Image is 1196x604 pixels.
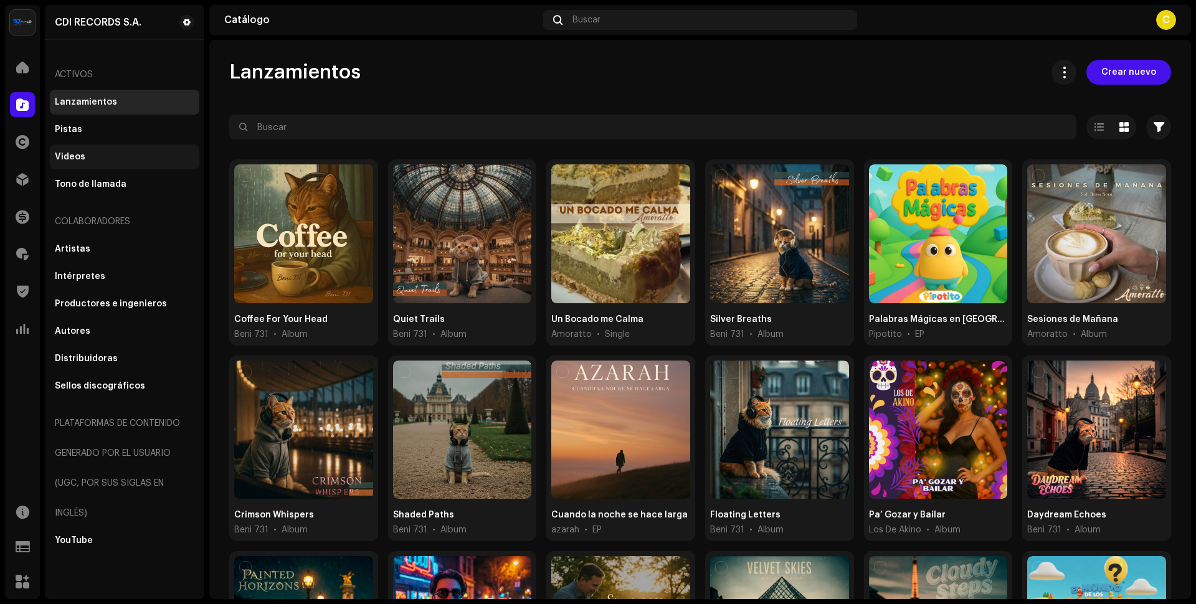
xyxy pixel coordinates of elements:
div: Quiet Trails [393,313,445,326]
re-m-nav-item: Pistas [50,117,199,142]
div: Artistas [55,244,90,254]
span: Los De Akino [869,524,921,536]
div: Floating Letters [710,509,781,521]
div: C [1156,10,1176,30]
re-m-nav-item: YouTube [50,528,199,553]
span: Amoratto [551,328,592,341]
span: Lanzamientos [229,60,361,85]
div: Album [282,328,308,341]
span: • [432,328,435,341]
div: Album [1081,328,1107,341]
div: Album [440,524,467,536]
span: Beni 731 [1027,524,1061,536]
span: Amoratto [1027,328,1068,341]
span: • [597,328,600,341]
div: Album [282,524,308,536]
div: YouTube [55,536,93,545]
div: Album [757,328,784,341]
span: Beni 731 [393,328,427,341]
span: Beni 731 [234,328,268,341]
span: • [749,524,752,536]
re-m-nav-item: Lanzamientos [50,90,199,115]
span: • [273,328,277,341]
div: Un Bocado me Calma [551,313,643,326]
re-m-nav-item: Artistas [50,237,199,262]
div: Album [757,524,784,536]
div: Silver Breaths [710,313,772,326]
div: Distribuidoras [55,354,118,364]
span: • [1066,524,1070,536]
span: Beni 731 [710,328,744,341]
div: EP [592,524,602,536]
div: Sellos discográficos [55,381,145,391]
div: Shaded Paths [393,509,454,521]
span: Buscar [572,15,600,25]
span: • [926,524,929,536]
span: Crear nuevo [1101,60,1156,85]
span: Beni 731 [710,524,744,536]
div: Album [1075,524,1101,536]
div: CDI RECORDS S.A. [55,17,141,27]
span: • [749,328,752,341]
re-m-nav-item: Distribuidoras [50,346,199,371]
div: Sesiones de Mañana [1027,313,1118,326]
div: Tono de llamada [55,179,126,189]
span: azarah [551,524,579,536]
div: Single [605,328,630,341]
re-m-nav-item: Autores [50,319,199,344]
input: Buscar [229,115,1076,139]
div: Album [440,328,467,341]
re-m-nav-item: Productores e ingenieros [50,291,199,316]
div: Intérpretes [55,271,105,281]
div: Coffee For Your Head [234,313,328,326]
re-a-nav-header: Activos [50,60,199,90]
div: Crimson Whispers [234,509,314,521]
div: Pistas [55,125,82,134]
span: Pipotito [869,328,902,341]
span: • [1073,328,1076,341]
span: Beni 731 [234,524,268,536]
button: Crear nuevo [1086,60,1171,85]
re-m-nav-item: Intérpretes [50,264,199,289]
span: Beni 731 [393,524,427,536]
re-a-nav-header: Colaboradores [50,207,199,237]
div: Cuando la noche se hace larga [551,509,688,521]
div: Autores [55,326,90,336]
div: Productores e ingenieros [55,299,167,309]
div: Daydream Echoes [1027,509,1106,521]
span: • [432,524,435,536]
re-m-nav-item: Sellos discográficos [50,374,199,399]
span: • [907,328,910,341]
re-m-nav-item: Videos [50,144,199,169]
div: Pa’ Gozar y Bailar [869,509,946,521]
img: 5a313ab8-4ea5-4807-8faa-a071179ed9d3 [10,10,35,35]
re-m-nav-item: Tono de llamada [50,172,199,197]
re-a-nav-header: Plataformas de contenido generado por el usuario (UGC, por sus siglas en inglés) [50,408,199,528]
div: Lanzamientos [55,97,117,107]
div: EP [915,328,924,341]
span: • [584,524,587,536]
div: Album [934,524,961,536]
div: Catálogo [224,15,538,25]
div: Palabras Mágicas en Inglés [869,313,1008,326]
span: • [273,524,277,536]
div: Videos [55,152,85,162]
